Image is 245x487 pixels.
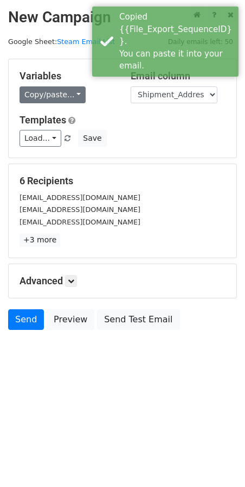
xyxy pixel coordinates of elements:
h5: Advanced [20,275,225,287]
h5: Variables [20,70,114,82]
small: [EMAIL_ADDRESS][DOMAIN_NAME] [20,218,140,226]
a: Copy/paste... [20,86,86,103]
a: Load... [20,130,61,147]
a: Send Test Email [97,309,179,330]
h2: New Campaign [8,8,237,27]
h5: 6 Recipients [20,175,225,187]
a: Send [8,309,44,330]
a: Preview [47,309,94,330]
a: +3 more [20,233,60,247]
a: Steam Email List [57,38,115,46]
div: Copied {{File_Export_SequenceID}}. You can paste it into your email. [119,11,234,72]
small: Google Sheet: [8,38,115,46]
iframe: Chat Widget [191,435,245,487]
small: [EMAIL_ADDRESS][DOMAIN_NAME] [20,205,140,214]
a: Templates [20,114,66,126]
button: Save [78,130,106,147]
small: [EMAIL_ADDRESS][DOMAIN_NAME] [20,193,140,202]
